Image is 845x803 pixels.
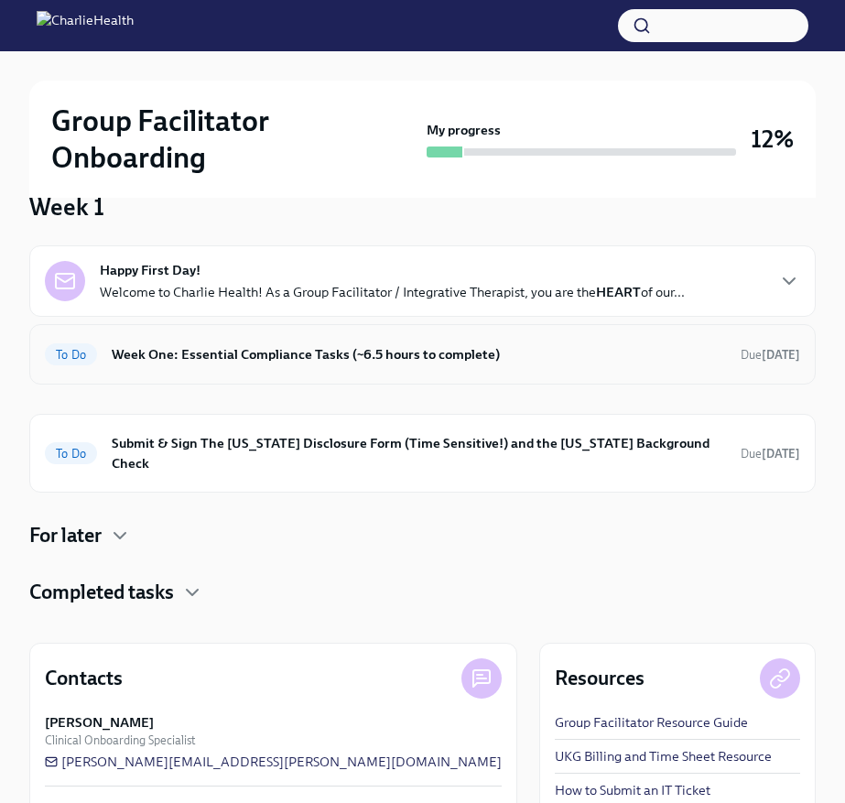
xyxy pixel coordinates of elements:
div: For later [29,522,816,549]
strong: [DATE] [762,348,800,362]
h2: Group Facilitator Onboarding [51,103,419,176]
span: To Do [45,447,97,461]
a: Group Facilitator Resource Guide [555,713,748,732]
span: Due [741,447,800,461]
span: September 24th, 2025 09:00 [741,445,800,462]
h4: Completed tasks [29,579,174,606]
h4: Contacts [45,665,123,692]
a: How to Submit an IT Ticket [555,781,710,799]
a: To DoWeek One: Essential Compliance Tasks (~6.5 hours to complete)Due[DATE] [45,340,800,369]
img: CharlieHealth [37,11,134,40]
h6: Submit & Sign The [US_STATE] Disclosure Form (Time Sensitive!) and the [US_STATE] Background Check [112,433,726,473]
h3: 12% [751,123,794,156]
a: UKG Billing and Time Sheet Resource [555,747,772,765]
span: Clinical Onboarding Specialist [45,732,195,749]
span: To Do [45,348,97,362]
strong: Happy First Day! [100,261,200,279]
strong: [PERSON_NAME] [45,713,154,732]
a: [PERSON_NAME][EMAIL_ADDRESS][PERSON_NAME][DOMAIN_NAME] [45,753,502,771]
h3: Week 1 [29,190,104,223]
h6: Week One: Essential Compliance Tasks (~6.5 hours to complete) [112,344,726,364]
span: Due [741,348,800,362]
h4: Resources [555,665,645,692]
p: Welcome to Charlie Health! As a Group Facilitator / Integrative Therapist, you are the of our... [100,283,685,301]
strong: [DATE] [762,447,800,461]
strong: HEART [596,284,641,300]
div: Completed tasks [29,579,816,606]
span: September 22nd, 2025 09:00 [741,346,800,364]
h4: For later [29,522,102,549]
a: To DoSubmit & Sign The [US_STATE] Disclosure Form (Time Sensitive!) and the [US_STATE] Background... [45,429,800,477]
strong: My progress [427,121,501,139]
